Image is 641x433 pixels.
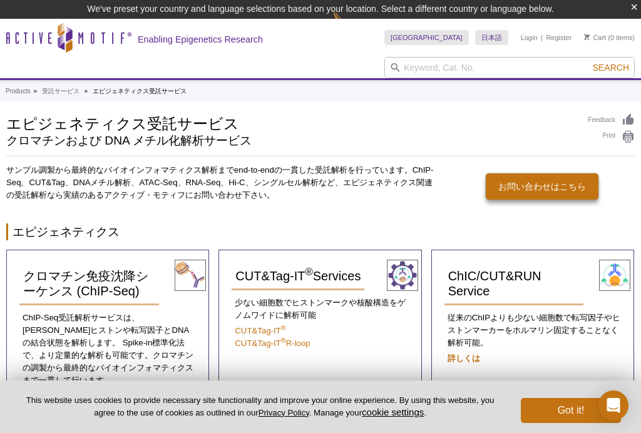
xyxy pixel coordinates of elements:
[475,30,508,45] a: 日本語
[521,398,621,423] button: Got it!
[33,88,37,94] li: »
[584,33,606,42] a: Cart
[58,313,123,322] span: 受託解析サービス
[448,269,541,298] span: ChIC/CUT&RUN Service
[444,312,621,349] p: 従来のChIPよりも少ない細胞数で転写因子やヒストンマーカーをホルマリン固定することなく解析可能。
[588,113,635,127] a: Feedback
[448,354,480,363] a: 詳しくは
[362,407,424,417] button: cookie settings
[6,86,30,97] a: Products
[588,130,635,144] a: Print
[384,30,469,45] a: [GEOGRAPHIC_DATA]
[593,63,629,73] span: Search
[19,312,196,387] p: ChIP-Seq は、[PERSON_NAME]ヒストンや転写因子とDNAの結合状態を解析します。 Spike-in標準化法で、より定量的な解析も可能です。クロマチンの調製から最終的なバイオイン...
[235,339,310,348] a: CUT&Tag-IT®R-loop
[232,297,408,322] p: 少ない細胞数でヒストンマークや核酸構造をゲノムワイドに解析可能
[138,34,263,45] h2: Enabling Epigenetics Research
[93,88,187,94] li: エピジェネティクス受託サービス
[387,260,418,291] img: CUT&Tag-IT® Services
[521,33,538,42] a: Login
[6,223,635,240] h2: エピジェネティクス
[305,267,312,278] sup: ®
[584,30,635,45] li: (0 items)
[486,173,598,200] a: お問い合わせはこちら
[23,269,148,298] span: クロマチン免疫沈降シーケンス (ChIP-Seq)
[42,86,79,97] a: 受託サービス
[6,113,575,132] h1: エピジェネティクス受託サービス
[281,324,286,332] sup: ®
[546,33,572,42] a: Register
[384,57,635,78] input: Keyword, Cat. No.
[85,88,88,94] li: »
[6,164,439,201] p: サンプル調製から最終的なバイオインフォマティクス解析までend-to-endの一貫した受託解析を行っています。ChIP-Seq、CUT&Tag、DNAメチル解析、ATAC-Seq、RNA-Seq...
[20,395,500,419] p: This website uses cookies to provide necessary site functionality and improve your online experie...
[235,269,361,283] span: CUT&Tag-IT Services
[584,34,590,40] img: Your Cart
[6,135,575,146] h2: クロマチンおよび DNA メチル化解析サービス
[332,9,366,39] img: Change Here
[19,263,159,305] a: クロマチン免疫沈降シーケンス (ChIP-Seq)
[444,263,584,305] a: ChIC/CUT&RUN Service
[281,337,286,344] sup: ®
[541,30,543,45] li: |
[235,326,285,335] a: CUT&Tag-IT®
[598,390,628,420] div: Open Intercom Messenger
[259,408,309,417] a: Privacy Policy
[175,260,206,291] img: ChIP-Seq Services
[232,263,364,290] a: CUT&Tag-IT®Services
[589,62,633,73] button: Search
